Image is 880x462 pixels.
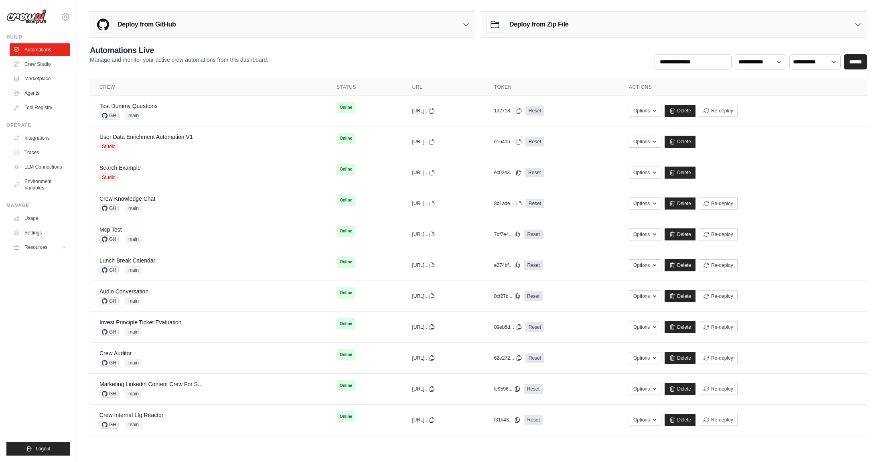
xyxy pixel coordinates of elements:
a: Audio Conversation [99,288,148,295]
span: GH [99,359,119,367]
button: Options [629,197,661,210]
span: Online [337,318,355,330]
a: Reset [525,137,544,147]
span: Online [337,287,355,299]
button: Logout [6,442,70,456]
button: ec02e3... [494,169,522,176]
span: main [125,328,142,336]
div: Operate [6,122,70,128]
a: Traces [10,146,70,159]
button: Re-deploy [699,105,738,117]
a: Usage [10,212,70,225]
span: GH [99,266,119,274]
span: main [125,112,142,120]
div: Manage [6,202,70,209]
button: 62e272... [494,355,522,361]
span: Studio [99,142,118,151]
a: LLM Connections [10,161,70,173]
th: Crew [90,79,327,96]
a: Crew Studio [10,58,70,71]
span: main [125,204,142,212]
span: GH [99,297,119,305]
a: Reset [525,199,544,208]
span: main [125,421,142,429]
a: Reset [524,230,543,239]
span: Online [337,226,355,237]
button: 7bf7e4... [494,231,521,238]
span: Logout [36,446,51,452]
p: Manage and monitor your active crew automations from this dashboard. [90,56,268,64]
button: Options [629,167,661,179]
span: Studio [99,173,118,181]
a: Settings [10,226,70,239]
a: Reset [525,168,544,177]
a: Search Example [99,165,141,171]
img: Logo [6,9,47,24]
span: main [125,390,142,398]
button: Resources [10,241,70,254]
a: Reset [524,291,543,301]
button: 8b1ade... [494,200,522,207]
span: GH [99,390,119,398]
span: Resources [24,244,47,250]
button: e274bf... [494,262,521,269]
button: Re-deploy [699,414,738,426]
button: Options [629,228,661,240]
h3: Deploy from Zip File [509,20,568,29]
button: 0cf27d... [494,293,521,299]
a: Reset [524,415,543,425]
span: GH [99,421,119,429]
a: Agents [10,87,70,100]
a: Reset [525,106,544,116]
h3: Deploy from GitHub [118,20,176,29]
a: Reset [525,353,544,363]
a: Marketplace [10,72,70,85]
button: Re-deploy [699,383,738,395]
a: Automations [10,43,70,56]
a: Delete [665,197,695,210]
span: Online [337,349,355,360]
button: f31b43... [494,417,521,423]
button: Re-deploy [699,321,738,333]
th: Token [485,79,619,96]
span: Online [337,102,355,113]
span: Online [337,380,355,391]
button: Re-deploy [699,352,738,364]
a: Delete [665,105,695,117]
button: Re-deploy [699,259,738,271]
button: Re-deploy [699,197,738,210]
button: Options [629,105,661,117]
a: Reset [525,322,544,332]
span: GH [99,235,119,243]
span: GH [99,328,119,336]
button: Options [629,321,661,333]
span: Online [337,256,355,268]
button: Options [629,290,661,302]
button: Options [629,414,661,426]
span: main [125,359,142,367]
a: Reset [524,384,543,394]
span: main [125,297,142,305]
a: Invest Principle Ticket Evaluation [99,319,182,326]
button: Options [629,352,661,364]
a: Mcp Test [99,226,122,233]
a: Test Dummy Questions [99,103,158,109]
th: URL [402,79,484,96]
a: Environment Variables [10,175,70,194]
a: Reset [524,261,543,270]
img: GitHub Logo [95,16,111,33]
th: Actions [619,79,867,96]
button: Options [629,383,661,395]
a: Delete [665,383,695,395]
span: GH [99,204,119,212]
button: 1d2718... [494,108,522,114]
a: Delete [665,321,695,333]
a: Integrations [10,132,70,145]
a: Crew Internal Lfg Reactor [99,412,164,418]
button: fc9596... [494,386,521,392]
span: Online [337,133,355,144]
a: Delete [665,290,695,302]
div: Build [6,34,70,40]
span: main [125,266,142,274]
span: GH [99,112,119,120]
